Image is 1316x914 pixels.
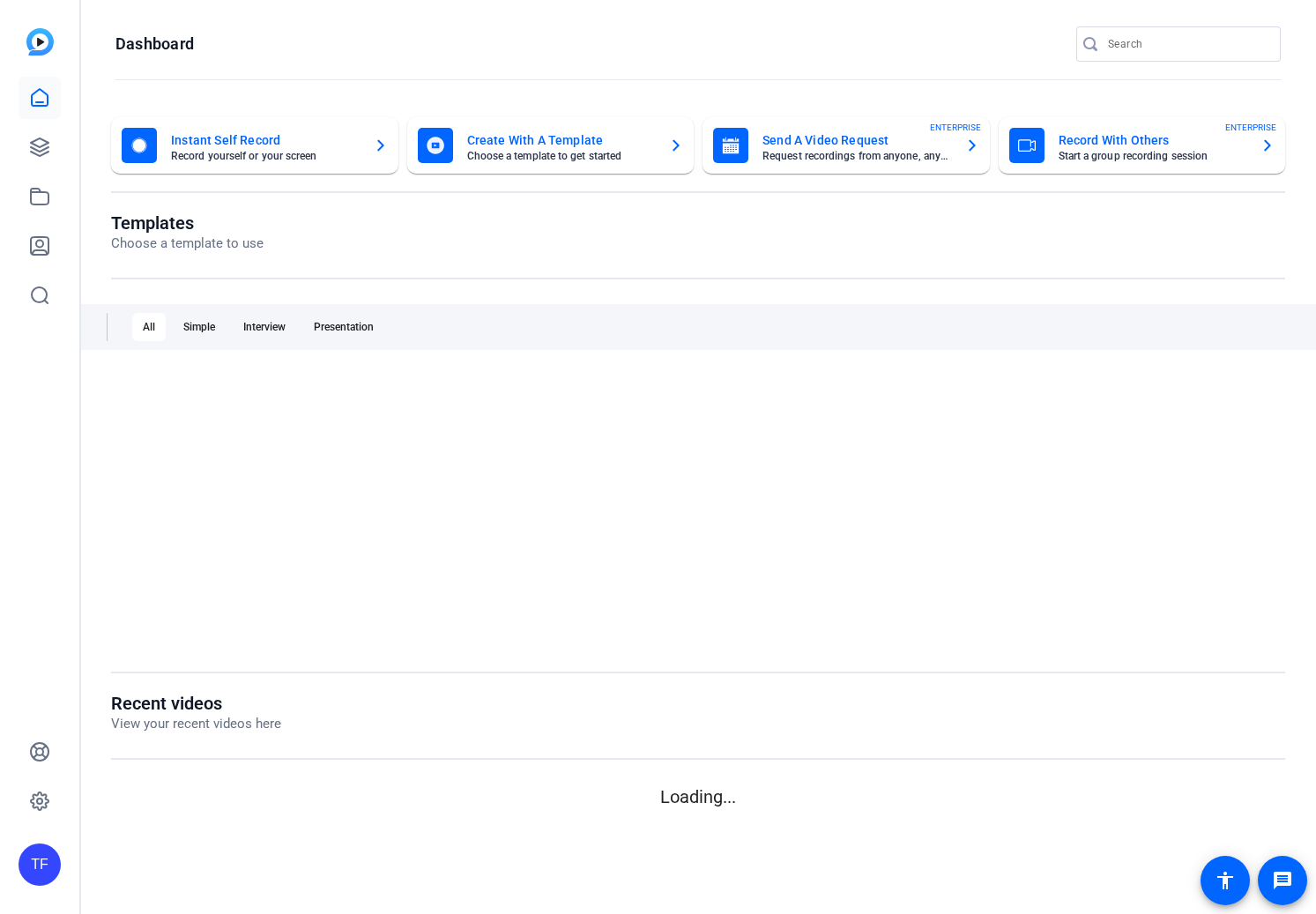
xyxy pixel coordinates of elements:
[171,151,360,161] mat-card-subtitle: Record yourself or your screen
[1059,151,1247,161] mat-card-subtitle: Start a group recording session
[1225,121,1276,134] span: ENTERPRISE
[111,212,264,234] h1: Templates
[930,121,981,134] span: ENTERPRISE
[303,313,384,341] div: Presentation
[762,151,951,161] mat-card-subtitle: Request recordings from anyone, anywhere
[703,117,990,174] button: Send A Video RequestRequest recordings from anyone, anywhereENTERPRISE
[111,693,281,714] h1: Recent videos
[132,313,166,341] div: All
[171,130,360,151] mat-card-title: Instant Self Record
[26,28,54,56] img: blue-gradient.svg
[111,784,1285,810] p: Loading...
[173,313,226,341] div: Simple
[1059,130,1247,151] mat-card-title: Record With Others
[467,151,656,161] mat-card-subtitle: Choose a template to get started
[111,117,398,174] button: Instant Self RecordRecord yourself or your screen
[1272,870,1293,891] mat-icon: message
[762,130,951,151] mat-card-title: Send A Video Request
[1215,870,1236,891] mat-icon: accessibility
[115,33,194,55] h1: Dashboard
[999,117,1286,174] button: Record With OthersStart a group recording sessionENTERPRISE
[19,843,61,886] div: TF
[1108,33,1267,55] input: Search
[111,714,281,734] p: View your recent videos here
[407,117,695,174] button: Create With A TemplateChoose a template to get started
[111,234,264,254] p: Choose a template to use
[233,313,296,341] div: Interview
[467,130,656,151] mat-card-title: Create With A Template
